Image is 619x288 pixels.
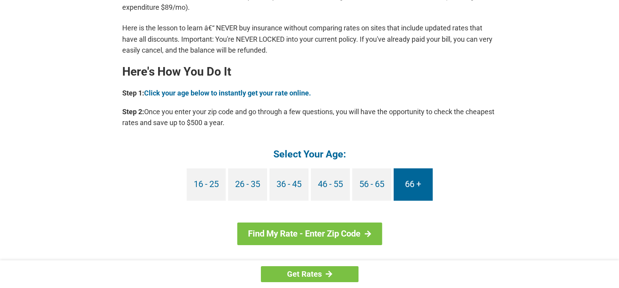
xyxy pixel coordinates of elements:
a: 46 - 55 [311,168,350,201]
a: Get Rates [261,266,359,282]
p: Here is the lesson to learn â€“ NEVER buy insurance without comparing rates on sites that include... [122,23,497,55]
h2: Here's How You Do It [122,65,497,78]
h4: Select Your Age: [122,148,497,161]
b: Step 2: [122,108,144,116]
a: 26 - 35 [228,168,267,201]
a: 16 - 25 [187,168,226,201]
b: Step 1: [122,89,144,97]
a: Find My Rate - Enter Zip Code [237,223,382,245]
a: 56 - 65 [352,168,391,201]
a: 66 + [394,168,433,201]
a: 36 - 45 [269,168,309,201]
p: Once you enter your zip code and go through a few questions, you will have the opportunity to che... [122,106,497,128]
a: Click your age below to instantly get your rate online. [144,89,311,97]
